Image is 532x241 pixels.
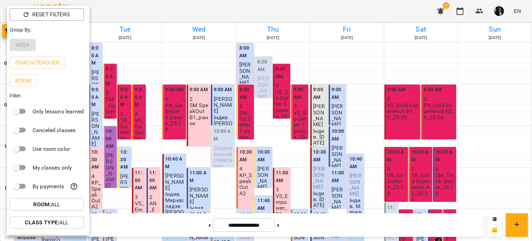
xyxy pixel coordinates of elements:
p: All [33,200,60,209]
b: Class Type : [25,219,59,226]
p: Use room color [33,145,70,153]
p: Coach/Teacher [15,59,60,67]
p: Canceled classes [33,126,76,135]
button: Class Type:All [10,216,84,229]
button: Room:All [10,198,84,211]
p: Only lessons learned [33,107,84,116]
p: My classes only [33,164,72,172]
div: Filter: [7,89,89,102]
button: Reset Filters [10,8,84,21]
p: Room [15,77,32,85]
button: Coach/Teacher [10,57,65,69]
b: Room : [33,201,51,208]
button: Room [10,75,37,87]
div: Group By: [7,24,89,36]
p: All [25,218,68,227]
p: By payments [33,182,64,191]
p: Reset Filters [32,10,70,19]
